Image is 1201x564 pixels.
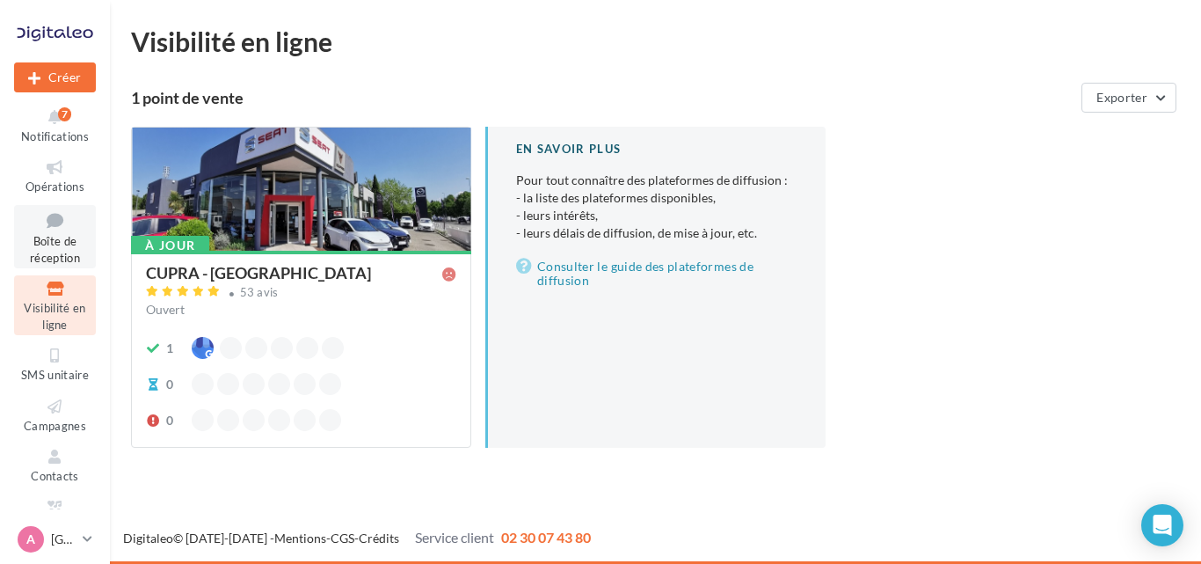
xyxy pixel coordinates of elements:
li: - la liste des plateformes disponibles, [516,189,797,207]
a: Contacts [14,443,96,487]
a: Consulter le guide des plateformes de diffusion [516,256,797,291]
span: Ouvert [146,302,185,317]
span: Service client [415,529,494,546]
div: 0 [166,412,173,429]
li: - leurs délais de diffusion, de mise à jour, etc. [516,224,797,242]
div: 1 [166,340,173,357]
button: Créer [14,62,96,92]
span: Opérations [25,179,84,194]
div: En savoir plus [516,141,797,157]
span: 02 30 07 43 80 [501,529,591,546]
span: Notifications [21,129,89,143]
a: Campagnes [14,393,96,436]
a: 53 avis [146,283,456,304]
span: © [DATE]-[DATE] - - - [123,531,591,546]
span: Boîte de réception [30,234,80,265]
span: Contacts [31,469,79,483]
button: Notifications 7 [14,104,96,147]
span: A [26,531,35,548]
a: Médiathèque [14,494,96,538]
a: Mentions [274,531,326,546]
span: SMS unitaire [21,368,89,382]
a: Crédits [359,531,399,546]
button: Exporter [1081,83,1176,113]
div: 0 [166,376,173,393]
div: À jour [131,236,209,255]
p: Pour tout connaître des plateformes de diffusion : [516,172,797,242]
p: [GEOGRAPHIC_DATA] [51,531,76,548]
a: Visibilité en ligne [14,275,96,335]
div: 1 point de vente [131,90,1074,106]
div: 53 avis [240,287,279,298]
a: SMS unitaire [14,342,96,385]
div: CUPRA - [GEOGRAPHIC_DATA] [146,265,371,281]
a: Boîte de réception [14,205,96,269]
li: - leurs intérêts, [516,207,797,224]
a: Digitaleo [123,531,173,546]
span: Campagnes [24,419,86,433]
div: Open Intercom Messenger [1141,504,1183,546]
span: Exporter [1096,90,1147,105]
a: Opérations [14,154,96,197]
a: CGS [331,531,354,546]
div: Visibilité en ligne [131,28,1180,55]
a: A [GEOGRAPHIC_DATA] [14,523,96,556]
div: Nouvelle campagne [14,62,96,92]
div: 7 [58,107,71,121]
span: Visibilité en ligne [24,301,85,332]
